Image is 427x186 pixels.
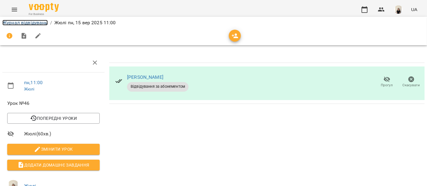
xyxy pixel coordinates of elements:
a: [PERSON_NAME] [127,74,163,80]
span: Попередні уроки [12,115,95,122]
span: Урок №46 [7,100,100,107]
button: Прогул [375,74,399,90]
span: Прогул [381,83,393,88]
p: Жюлі пн, 15 вер 2025 11:00 [54,19,116,26]
nav: breadcrumb [2,19,425,26]
span: Змінити урок [12,146,95,153]
span: Жюлі ( 60 хв. ) [24,130,100,137]
a: Журнал відвідувань [2,20,48,25]
span: For Business [29,12,59,16]
img: a3bfcddf6556b8c8331b99a2d66cc7fb.png [394,5,403,14]
a: пн , 11:00 [24,80,43,85]
button: UA [409,4,420,15]
span: Додати домашнє завдання [12,161,95,169]
button: Змінити урок [7,144,100,155]
button: Скасувати [399,74,423,90]
button: Menu [7,2,22,17]
a: Жюлі [24,87,35,91]
span: Відвідування за абонементом [127,84,189,89]
span: UA [411,6,417,13]
span: Скасувати [403,83,420,88]
button: Попередні уроки [7,113,100,124]
li: / [50,19,52,26]
button: Додати домашнє завдання [7,160,100,170]
img: Voopty Logo [29,3,59,12]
